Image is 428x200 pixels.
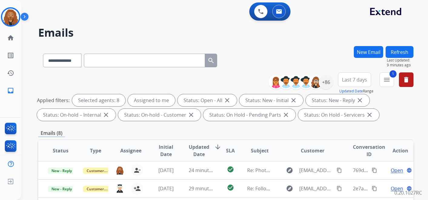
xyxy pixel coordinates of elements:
[134,185,141,192] mat-icon: person_add
[189,143,209,158] span: Updated Date
[214,143,221,151] mat-icon: arrow_downward
[38,27,413,39] h2: Emails
[319,75,333,89] div: +86
[116,166,124,175] img: agent-avatar
[83,168,122,174] span: Customer Support
[391,167,403,174] span: Open
[353,143,385,158] span: Conversation ID
[247,185,277,192] span: Re: Follow-up
[380,72,394,87] button: 1
[338,72,371,87] button: Last 7 days
[282,111,290,118] mat-icon: close
[7,52,14,59] mat-icon: list_alt
[116,184,124,193] img: agent-avatar
[53,147,68,154] span: Status
[386,46,413,58] button: Refresh
[378,140,413,161] th: Action
[406,168,412,173] mat-icon: language
[390,70,396,78] span: 1
[337,168,342,173] mat-icon: content_copy
[301,147,324,154] span: Customer
[247,167,291,174] span: Re: Photos Needed
[2,8,19,25] img: avatar
[128,94,175,106] div: Assigned to me
[406,186,412,191] mat-icon: language
[372,186,377,191] mat-icon: content_copy
[120,147,141,154] span: Assignee
[158,185,174,192] span: [DATE]
[337,186,342,191] mat-icon: content_copy
[7,87,14,94] mat-icon: inbox
[38,129,65,137] p: Emails (8)
[7,69,14,77] mat-icon: history
[207,57,215,64] mat-icon: search
[37,109,116,121] div: Status: On-hold – Internal
[286,167,293,174] mat-icon: explore
[189,185,224,192] span: 29 minutes ago
[239,94,303,106] div: Status: New - Initial
[178,94,237,106] div: Status: Open - All
[187,111,195,118] mat-icon: close
[403,76,410,83] mat-icon: delete
[383,76,390,83] mat-icon: menu
[48,168,75,174] span: New - Reply
[290,97,297,104] mat-icon: close
[48,186,75,192] span: New - Reply
[224,97,231,104] mat-icon: close
[298,109,379,121] div: Status: On Hold - Servicers
[387,58,413,63] span: Last Updated:
[306,94,370,106] div: Status: New - Reply
[356,97,363,104] mat-icon: close
[339,89,363,94] button: Updated Date
[354,46,383,58] button: New Email
[102,111,110,118] mat-icon: close
[7,34,14,42] mat-icon: home
[394,189,422,196] p: 0.20.1027RC
[90,147,101,154] span: Type
[118,109,201,121] div: Status: On-hold - Customer
[189,167,224,174] span: 24 minutes ago
[227,166,234,173] mat-icon: check_circle
[387,63,413,68] span: 9 minutes ago
[372,168,377,173] mat-icon: content_copy
[153,143,178,158] span: Initial Date
[83,186,122,192] span: Customer Support
[203,109,296,121] div: Status: On Hold - Pending Parts
[299,185,333,192] span: [EMAIL_ADDRESS][DOMAIN_NAME]
[299,167,333,174] span: [EMAIL_ADDRESS][DOMAIN_NAME]
[342,78,367,81] span: Last 7 days
[286,185,293,192] mat-icon: explore
[366,111,373,118] mat-icon: close
[391,185,403,192] span: Open
[339,88,373,94] span: Range
[158,167,174,174] span: [DATE]
[227,184,234,191] mat-icon: check_circle
[134,167,141,174] mat-icon: person_remove
[226,147,235,154] span: SLA
[37,97,70,104] p: Applied filters:
[72,94,125,106] div: Selected agents: 8
[251,147,269,154] span: Subject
